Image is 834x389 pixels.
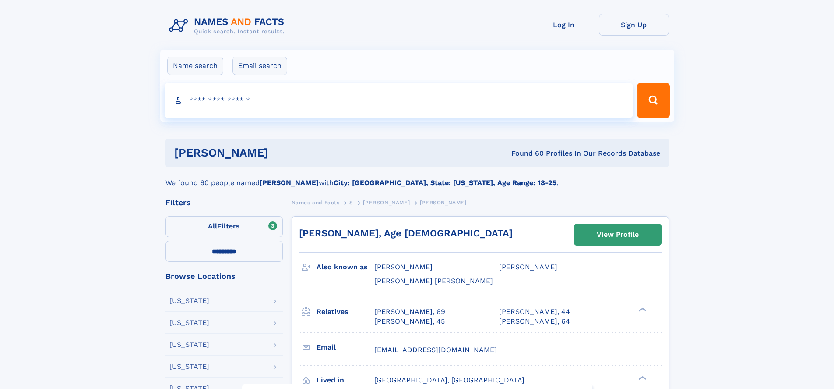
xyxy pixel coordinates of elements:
span: [PERSON_NAME] [499,263,557,271]
a: [PERSON_NAME] [363,197,410,208]
span: [GEOGRAPHIC_DATA], [GEOGRAPHIC_DATA] [374,376,524,384]
label: Name search [167,57,223,75]
h3: Lived in [317,373,374,388]
span: [PERSON_NAME] [374,263,433,271]
div: [US_STATE] [169,297,209,304]
span: S [349,200,353,206]
a: [PERSON_NAME], 64 [499,317,570,326]
div: Browse Locations [165,272,283,280]
a: [PERSON_NAME], Age [DEMOGRAPHIC_DATA] [299,228,513,239]
h1: [PERSON_NAME] [174,147,390,158]
a: View Profile [574,224,661,245]
div: [US_STATE] [169,341,209,348]
input: search input [165,83,633,118]
span: All [208,222,217,230]
b: City: [GEOGRAPHIC_DATA], State: [US_STATE], Age Range: 18-25 [334,178,556,187]
img: Logo Names and Facts [165,14,292,38]
b: [PERSON_NAME] [260,178,319,187]
label: Filters [165,216,283,237]
label: Email search [232,57,287,75]
div: [US_STATE] [169,319,209,326]
button: Search Button [637,83,669,118]
div: We found 60 people named with . [165,167,669,188]
a: Log In [529,14,599,36]
a: [PERSON_NAME], 45 [374,317,445,326]
h3: Relatives [317,304,374,319]
div: Filters [165,199,283,207]
div: ❯ [637,375,647,381]
h3: Also known as [317,260,374,275]
span: [EMAIL_ADDRESS][DOMAIN_NAME] [374,346,497,354]
a: [PERSON_NAME], 44 [499,307,570,317]
a: Sign Up [599,14,669,36]
div: Found 60 Profiles In Our Records Database [390,149,660,158]
span: [PERSON_NAME] [363,200,410,206]
a: [PERSON_NAME], 69 [374,307,445,317]
a: S [349,197,353,208]
a: Names and Facts [292,197,340,208]
h3: Email [317,340,374,355]
div: ❯ [637,307,647,312]
span: [PERSON_NAME] [PERSON_NAME] [374,277,493,285]
div: View Profile [597,225,639,245]
div: [US_STATE] [169,363,209,370]
span: [PERSON_NAME] [420,200,467,206]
